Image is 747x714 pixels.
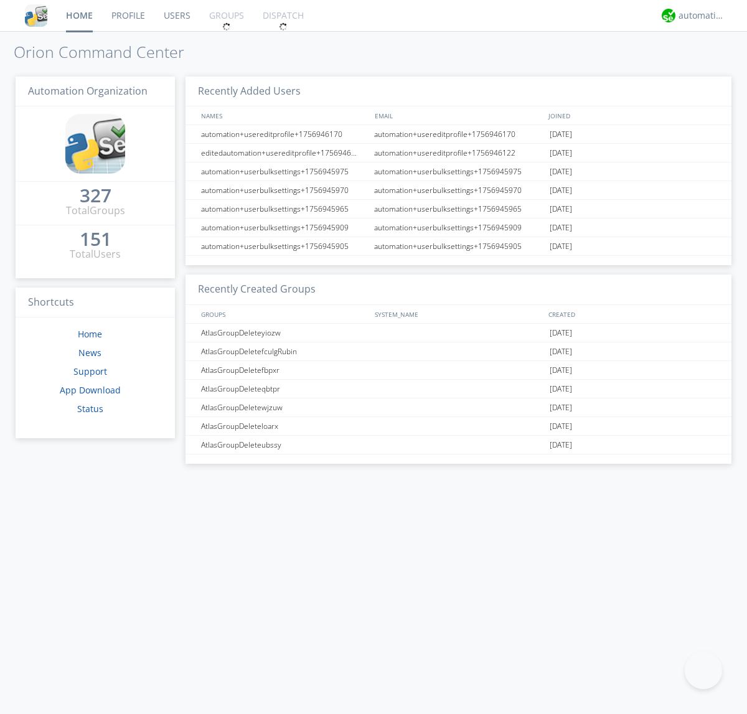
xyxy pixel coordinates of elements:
[372,106,545,124] div: EMAIL
[550,324,572,342] span: [DATE]
[25,4,47,27] img: cddb5a64eb264b2086981ab96f4c1ba7
[550,144,572,162] span: [DATE]
[371,237,547,255] div: automation+userbulksettings+1756945905
[186,342,731,361] a: AtlasGroupDeletefculgRubin[DATE]
[77,403,103,415] a: Status
[80,233,111,247] a: 151
[550,200,572,218] span: [DATE]
[65,114,125,174] img: cddb5a64eb264b2086981ab96f4c1ba7
[78,328,102,340] a: Home
[198,200,370,218] div: automation+userbulksettings+1756945965
[550,380,572,398] span: [DATE]
[550,218,572,237] span: [DATE]
[371,181,547,199] div: automation+userbulksettings+1756945970
[73,365,107,377] a: Support
[186,200,731,218] a: automation+userbulksettings+1756945965automation+userbulksettings+1756945965[DATE]
[186,144,731,162] a: editedautomation+usereditprofile+1756946122automation+usereditprofile+1756946122[DATE]
[186,125,731,144] a: automation+usereditprofile+1756946170automation+usereditprofile+1756946170[DATE]
[372,305,545,323] div: SYSTEM_NAME
[685,652,722,689] iframe: Toggle Customer Support
[550,417,572,436] span: [DATE]
[279,22,288,31] img: spin.svg
[198,305,369,323] div: GROUPS
[66,204,125,218] div: Total Groups
[198,417,370,435] div: AtlasGroupDeleteloarx
[550,342,572,361] span: [DATE]
[545,106,720,124] div: JOINED
[550,162,572,181] span: [DATE]
[198,106,369,124] div: NAMES
[186,218,731,237] a: automation+userbulksettings+1756945909automation+userbulksettings+1756945909[DATE]
[198,218,370,237] div: automation+userbulksettings+1756945909
[186,275,731,305] h3: Recently Created Groups
[198,181,370,199] div: automation+userbulksettings+1756945970
[371,162,547,181] div: automation+userbulksettings+1756945975
[80,189,111,204] a: 327
[186,237,731,256] a: automation+userbulksettings+1756945905automation+userbulksettings+1756945905[DATE]
[70,247,121,261] div: Total Users
[186,398,731,417] a: AtlasGroupDeletewjzuw[DATE]
[78,347,101,359] a: News
[186,417,731,436] a: AtlasGroupDeleteloarx[DATE]
[198,398,370,416] div: AtlasGroupDeletewjzuw
[198,162,370,181] div: automation+userbulksettings+1756945975
[80,189,111,202] div: 327
[198,436,370,454] div: AtlasGroupDeleteubssy
[186,162,731,181] a: automation+userbulksettings+1756945975automation+userbulksettings+1756945975[DATE]
[662,9,675,22] img: d2d01cd9b4174d08988066c6d424eccd
[198,380,370,398] div: AtlasGroupDeleteqbtpr
[186,77,731,107] h3: Recently Added Users
[186,181,731,200] a: automation+userbulksettings+1756945970automation+userbulksettings+1756945970[DATE]
[60,384,121,396] a: App Download
[371,200,547,218] div: automation+userbulksettings+1756945965
[545,305,720,323] div: CREATED
[222,22,231,31] img: spin.svg
[186,436,731,454] a: AtlasGroupDeleteubssy[DATE]
[198,361,370,379] div: AtlasGroupDeletefbpxr
[198,342,370,360] div: AtlasGroupDeletefculgRubin
[371,218,547,237] div: automation+userbulksettings+1756945909
[198,125,370,143] div: automation+usereditprofile+1756946170
[198,324,370,342] div: AtlasGroupDeleteyiozw
[371,144,547,162] div: automation+usereditprofile+1756946122
[28,84,148,98] span: Automation Organization
[16,288,175,318] h3: Shortcuts
[198,237,370,255] div: automation+userbulksettings+1756945905
[80,233,111,245] div: 151
[371,125,547,143] div: automation+usereditprofile+1756946170
[198,144,370,162] div: editedautomation+usereditprofile+1756946122
[186,361,731,380] a: AtlasGroupDeletefbpxr[DATE]
[186,380,731,398] a: AtlasGroupDeleteqbtpr[DATE]
[679,9,725,22] div: automation+atlas
[550,361,572,380] span: [DATE]
[550,436,572,454] span: [DATE]
[186,324,731,342] a: AtlasGroupDeleteyiozw[DATE]
[550,398,572,417] span: [DATE]
[550,181,572,200] span: [DATE]
[550,237,572,256] span: [DATE]
[550,125,572,144] span: [DATE]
